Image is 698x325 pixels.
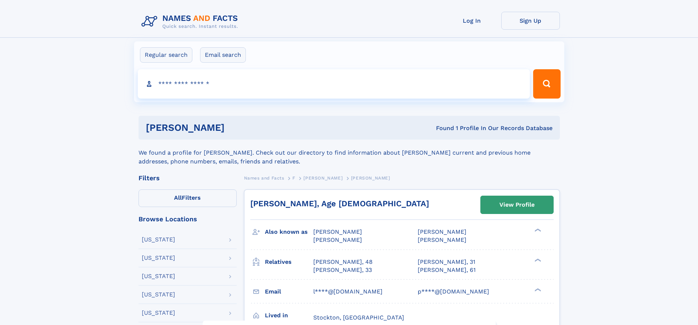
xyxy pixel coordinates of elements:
[313,314,404,321] span: Stockton, [GEOGRAPHIC_DATA]
[174,194,182,201] span: All
[265,285,313,298] h3: Email
[142,255,175,261] div: [US_STATE]
[533,69,560,99] button: Search Button
[499,196,535,213] div: View Profile
[139,12,244,32] img: Logo Names and Facts
[313,236,362,243] span: [PERSON_NAME]
[418,228,466,235] span: [PERSON_NAME]
[533,287,542,292] div: ❯
[265,256,313,268] h3: Relatives
[330,124,553,132] div: Found 1 Profile In Our Records Database
[244,173,284,182] a: Names and Facts
[533,258,542,262] div: ❯
[313,258,373,266] a: [PERSON_NAME], 48
[138,69,530,99] input: search input
[142,292,175,298] div: [US_STATE]
[292,173,295,182] a: F
[139,175,237,181] div: Filters
[418,258,475,266] a: [PERSON_NAME], 31
[501,12,560,30] a: Sign Up
[142,310,175,316] div: [US_STATE]
[292,176,295,181] span: F
[200,47,246,63] label: Email search
[139,140,560,166] div: We found a profile for [PERSON_NAME]. Check out our directory to find information about [PERSON_N...
[313,266,372,274] a: [PERSON_NAME], 33
[533,228,542,233] div: ❯
[139,216,237,222] div: Browse Locations
[481,196,553,214] a: View Profile
[142,237,175,243] div: [US_STATE]
[351,176,390,181] span: [PERSON_NAME]
[146,123,330,132] h1: [PERSON_NAME]
[139,189,237,207] label: Filters
[250,199,429,208] a: [PERSON_NAME], Age [DEMOGRAPHIC_DATA]
[313,228,362,235] span: [PERSON_NAME]
[142,273,175,279] div: [US_STATE]
[140,47,192,63] label: Regular search
[303,173,343,182] a: [PERSON_NAME]
[418,236,466,243] span: [PERSON_NAME]
[418,266,476,274] a: [PERSON_NAME], 61
[303,176,343,181] span: [PERSON_NAME]
[265,226,313,238] h3: Also known as
[265,309,313,322] h3: Lived in
[443,12,501,30] a: Log In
